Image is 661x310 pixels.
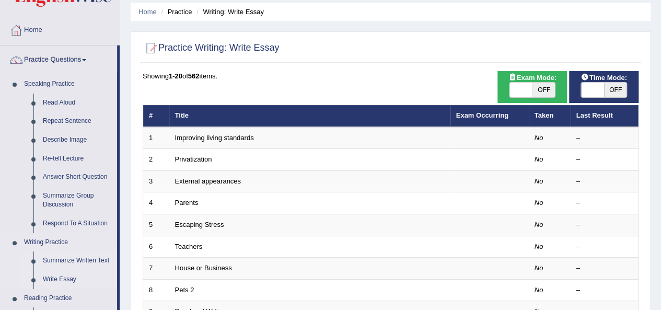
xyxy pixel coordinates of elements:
a: Parents [175,199,199,206]
td: 1 [143,127,169,149]
div: – [576,133,633,143]
em: No [535,243,543,250]
span: Time Mode: [577,72,631,83]
div: – [576,285,633,295]
a: Speaking Practice [19,75,117,94]
td: 2 [143,149,169,171]
em: No [535,177,543,185]
th: Taken [529,105,571,127]
a: Escaping Stress [175,221,224,228]
span: OFF [532,83,555,97]
div: Show exams occurring in exams [497,71,567,103]
a: Repeat Sentence [38,112,117,131]
div: – [576,155,633,165]
a: Home [138,8,157,16]
span: Exam Mode: [504,72,561,83]
th: # [143,105,169,127]
em: No [535,221,543,228]
a: Writing Practice [19,233,117,252]
a: Privatization [175,155,212,163]
div: – [576,177,633,187]
a: Practice Questions [1,45,117,72]
li: Writing: Write Essay [194,7,264,17]
td: 3 [143,170,169,192]
a: Summarize Written Text [38,251,117,270]
td: 6 [143,236,169,258]
a: Exam Occurring [456,111,508,119]
a: Respond To A Situation [38,214,117,233]
td: 8 [143,279,169,301]
a: Summarize Group Discussion [38,187,117,214]
span: OFF [604,83,627,97]
li: Practice [158,7,192,17]
em: No [535,199,543,206]
a: Home [1,16,120,42]
div: Showing of items. [143,71,639,81]
h2: Practice Writing: Write Essay [143,40,279,56]
a: Read Aloud [38,94,117,112]
a: Write Essay [38,270,117,289]
th: Title [169,105,450,127]
b: 1-20 [169,72,182,80]
td: 5 [143,214,169,236]
em: No [535,286,543,294]
td: 4 [143,192,169,214]
div: – [576,242,633,252]
td: 7 [143,258,169,280]
a: External appearances [175,177,241,185]
a: House or Business [175,264,232,272]
a: Answer Short Question [38,168,117,187]
a: Pets 2 [175,286,194,294]
th: Last Result [571,105,639,127]
a: Reading Practice [19,289,117,308]
em: No [535,134,543,142]
a: Improving living standards [175,134,254,142]
div: – [576,198,633,208]
a: Teachers [175,243,203,250]
b: 562 [188,72,200,80]
div: – [576,220,633,230]
div: – [576,263,633,273]
em: No [535,155,543,163]
a: Describe Image [38,131,117,150]
em: No [535,264,543,272]
a: Re-tell Lecture [38,150,117,168]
